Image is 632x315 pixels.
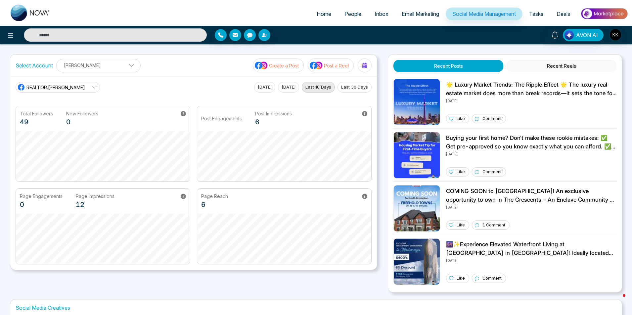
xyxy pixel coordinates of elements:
button: Last 10 Days [302,82,335,93]
a: Home [310,8,338,20]
img: social-media-icon [310,61,323,70]
p: Like [457,169,465,175]
button: [DATE] [254,82,275,93]
a: Email Marketing [395,8,446,20]
button: Recent Posts [393,60,503,72]
p: 6 [201,200,228,210]
p: 12 [76,200,114,210]
span: Inbox [375,11,388,17]
p: Comment [482,116,502,122]
img: Unable to load img. [393,185,440,232]
span: Tasks [529,11,543,17]
p: Post a Reel [324,62,349,69]
p: New Followers [66,110,98,117]
p: [DATE] [446,151,616,157]
a: Social Media Management [446,8,522,20]
span: REALTOR.[PERSON_NAME] [26,84,85,91]
span: Home [317,11,331,17]
span: People [344,11,361,17]
img: Unable to load img. [393,79,440,125]
p: Post Impressions [255,110,292,117]
p: 49 [20,117,53,127]
img: Unable to load img. [393,238,440,285]
img: Market-place.gif [580,6,628,21]
img: Lead Flow [564,30,574,40]
p: Buying your first home? Don’t make these rookie mistakes: ✅ Get pre-approved so you know exactly ... [446,134,616,151]
p: 🌆✨Experience Elevated Waterfront Living at [GEOGRAPHIC_DATA] in [GEOGRAPHIC_DATA]! Ideally locate... [446,240,616,257]
p: [DATE] [446,204,616,210]
p: Like [457,222,465,228]
img: social-media-icon [255,61,268,70]
p: Comment [482,169,502,175]
p: 0 [20,200,63,210]
p: 6 [255,117,292,127]
button: [DATE] [278,82,299,93]
p: Like [457,275,465,281]
p: Comment [482,275,502,281]
button: Last 30 Days [338,82,372,93]
p: Page Engagements [20,193,63,200]
h1: Social Media Creatives [16,305,616,311]
p: [DATE] [446,98,616,103]
img: User Avatar [610,29,621,40]
a: Inbox [368,8,395,20]
p: Total Followers [20,110,53,117]
p: 🌟 Luxury Market Trends: The Ripple Effect 🌟 The luxury real estate market does more than break re... [446,81,616,98]
button: Recent Reels [507,60,616,72]
p: [PERSON_NAME] [61,60,136,71]
p: 0 [66,117,98,127]
p: Page Reach [201,193,228,200]
label: Select Account [16,61,53,69]
p: Like [457,116,465,122]
p: Create a Post [269,62,299,69]
img: Nova CRM Logo [11,5,50,21]
span: AVON AI [576,31,598,39]
button: social-media-iconPost a Reel [308,59,354,72]
span: Deals [557,11,570,17]
img: Unable to load img. [393,132,440,178]
span: Email Marketing [402,11,439,17]
p: Post Engagements [201,115,242,122]
a: Tasks [522,8,550,20]
p: [DATE] [446,257,616,263]
a: Deals [550,8,577,20]
p: Page Impressions [76,193,114,200]
p: 1 Comment [482,222,505,228]
iframe: Intercom live chat [609,293,625,308]
span: Social Media Management [452,11,516,17]
button: social-media-iconCreate a Post [253,59,304,72]
p: COMING SOON to [GEOGRAPHIC_DATA]! An exclusive opportunity to own in The Crescents – An Enclave C... [446,187,616,204]
button: AVON AI [563,29,604,41]
a: People [338,8,368,20]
